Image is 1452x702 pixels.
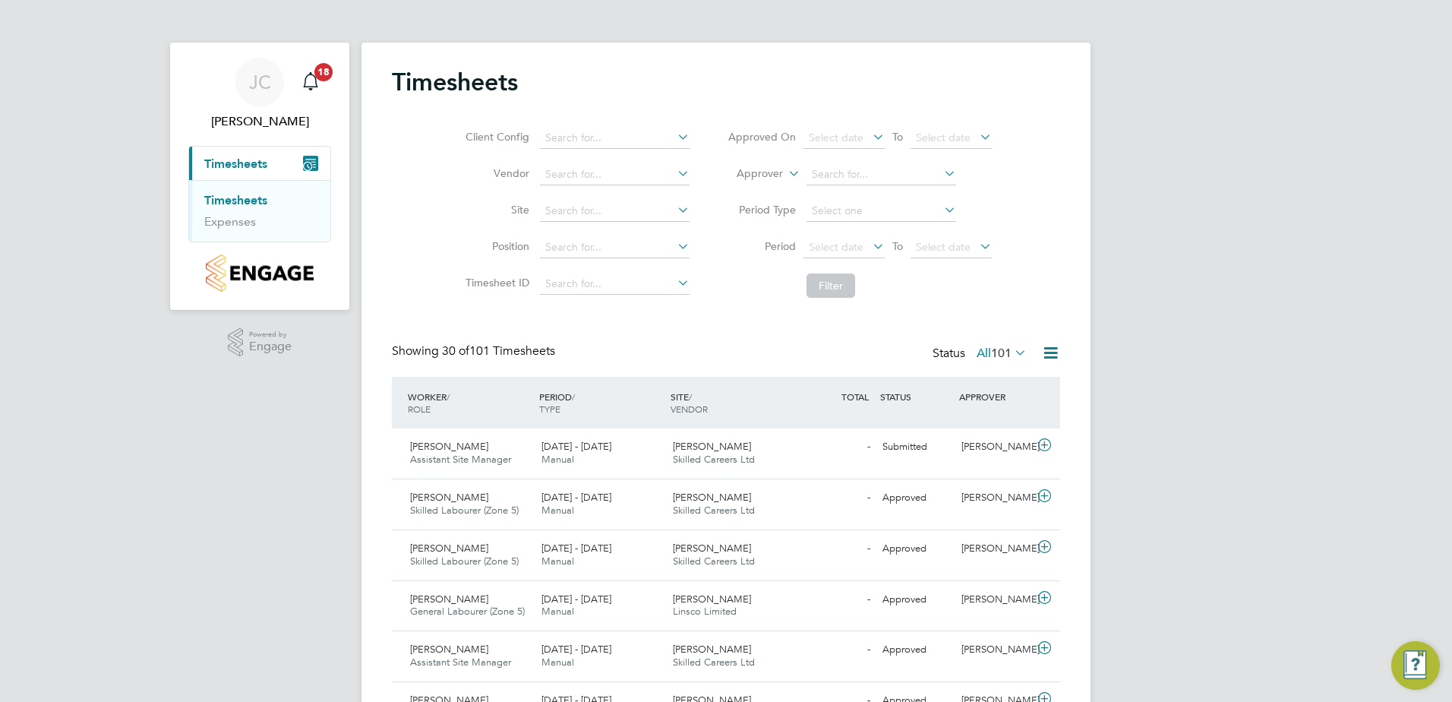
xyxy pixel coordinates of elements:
div: - [797,637,876,662]
span: [PERSON_NAME] [410,542,488,555]
label: Client Config [461,130,529,144]
span: / [689,391,692,403]
span: [PERSON_NAME] [410,643,488,656]
span: General Labourer (Zone 5) [410,605,525,618]
span: Select date [809,240,863,254]
span: [DATE] - [DATE] [541,491,611,504]
img: countryside-properties-logo-retina.png [206,255,313,292]
span: [DATE] - [DATE] [541,593,611,606]
input: Search for... [540,201,690,222]
span: Skilled Careers Ltd [673,555,755,568]
div: Approved [876,536,955,561]
span: [PERSON_NAME] [410,440,488,453]
span: To [888,127,907,147]
div: [PERSON_NAME] [955,536,1034,561]
span: Assistant Site Manager [410,656,511,669]
span: Manual [541,555,574,568]
span: Skilled Labourer (Zone 5) [410,555,519,568]
label: Timesheet ID [461,276,529,289]
label: Period Type [728,203,796,217]
span: VENDOR [671,403,708,415]
div: - [797,536,876,561]
div: - [797,485,876,511]
div: Approved [876,485,955,511]
span: Skilled Careers Ltd [673,656,755,669]
label: Period [728,239,796,253]
span: [PERSON_NAME] [673,440,751,453]
div: WORKER [404,383,535,422]
a: Expenses [204,214,256,229]
div: [PERSON_NAME] [955,485,1034,511]
label: Site [461,203,529,217]
span: [PERSON_NAME] [673,542,751,555]
span: 18 [314,63,333,81]
input: Search for... [540,237,690,258]
span: TYPE [539,403,560,415]
span: Engage [249,340,292,353]
span: Manual [541,504,574,517]
span: / [447,391,450,403]
div: SITE [667,383,798,422]
a: Timesheets [204,193,267,207]
label: Position [461,239,529,253]
label: Vendor [461,166,529,180]
span: [DATE] - [DATE] [541,542,611,555]
div: Submitted [876,435,955,460]
div: STATUS [876,383,955,410]
input: Search for... [540,164,690,185]
div: - [797,587,876,612]
span: Manual [541,656,574,669]
span: Manual [541,453,574,466]
a: Go to account details [188,58,331,131]
span: Manual [541,605,574,618]
span: JC [249,72,271,92]
span: Linsco Limited [673,605,737,618]
div: [PERSON_NAME] [955,435,1034,460]
span: Assistant Site Manager [410,453,511,466]
label: Approved On [728,130,796,144]
span: Select date [916,131,971,144]
div: APPROVER [955,383,1034,410]
span: 30 of [442,343,469,359]
div: PERIOD [535,383,667,422]
nav: Main navigation [170,43,349,310]
button: Filter [806,274,855,298]
label: Approver [715,166,783,182]
span: To [888,236,907,256]
span: [PERSON_NAME] [673,643,751,656]
input: Select one [806,201,956,222]
a: Go to home page [188,255,331,292]
div: [PERSON_NAME] [955,587,1034,612]
button: Engage Resource Center [1391,641,1440,690]
label: All [977,346,1027,361]
div: - [797,435,876,460]
span: 101 [991,346,1012,361]
div: Status [933,343,1030,365]
span: 101 Timesheets [442,343,555,359]
span: [PERSON_NAME] [410,593,488,606]
span: Select date [809,131,863,144]
span: Timesheets [204,157,267,171]
span: Select date [916,240,971,254]
div: [PERSON_NAME] [955,637,1034,662]
input: Search for... [806,164,956,185]
span: / [572,391,575,403]
h2: Timesheets [392,67,518,97]
span: Skilled Labourer (Zone 5) [410,504,519,517]
span: Skilled Careers Ltd [673,453,755,466]
span: Skilled Careers Ltd [673,504,755,517]
span: [DATE] - [DATE] [541,440,611,453]
span: [DATE] - [DATE] [541,643,611,656]
div: Approved [876,637,955,662]
span: ROLE [408,403,431,415]
input: Search for... [540,274,690,295]
span: [PERSON_NAME] [410,491,488,504]
span: Powered by [249,328,292,341]
span: TOTAL [841,391,869,403]
span: [PERSON_NAME] [673,491,751,504]
div: Approved [876,587,955,612]
input: Search for... [540,128,690,149]
div: Showing [392,343,558,359]
span: [PERSON_NAME] [673,593,751,606]
span: John Cousins [188,112,331,131]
